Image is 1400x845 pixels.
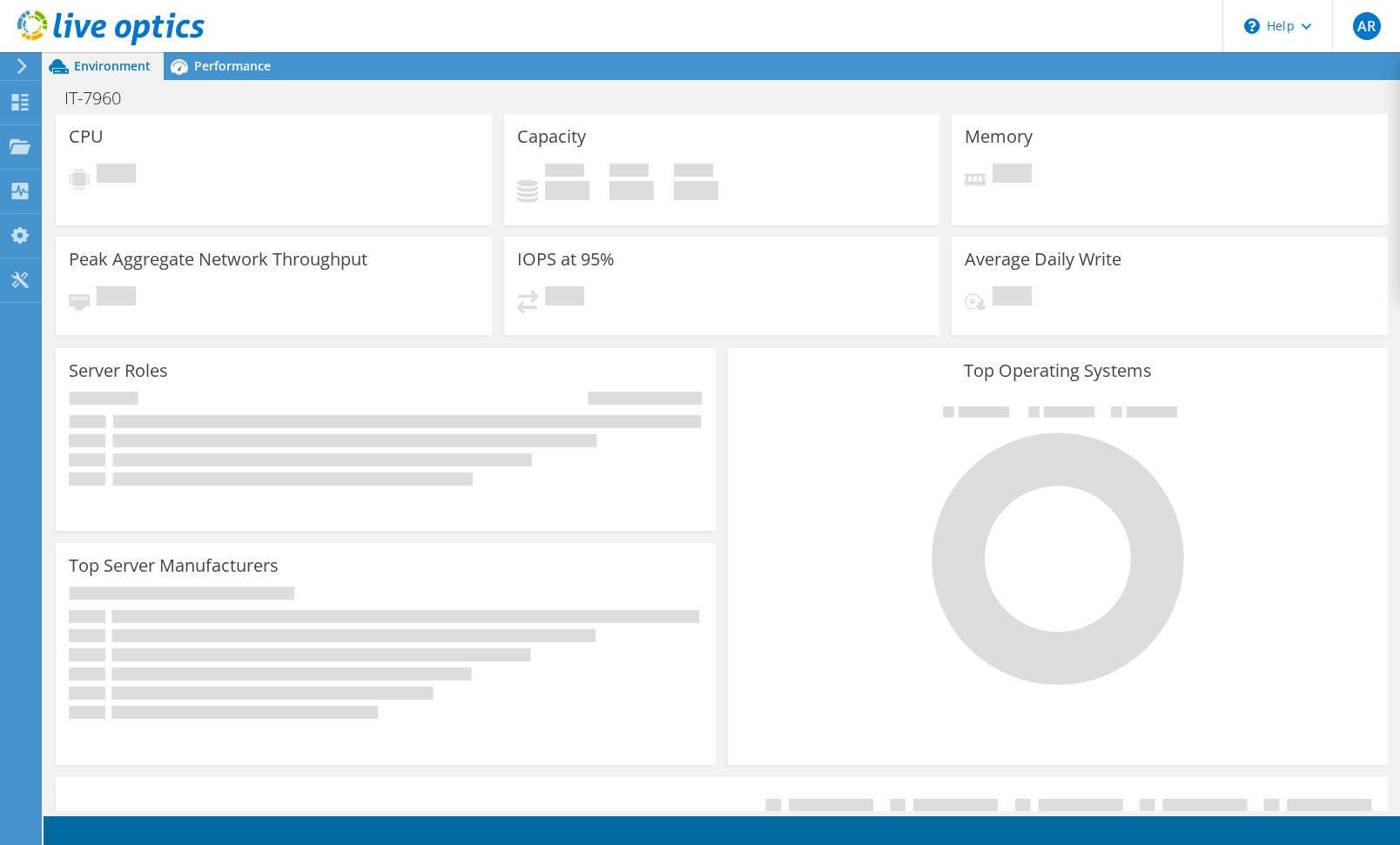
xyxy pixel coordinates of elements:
[57,89,148,108] h1: IT-7960
[965,127,1033,146] h3: Memory
[965,250,1121,269] h3: Average Daily Write
[194,57,271,74] span: Performance
[97,164,136,187] span: Pending
[74,57,151,74] span: Environment
[97,286,136,310] span: Pending
[993,286,1032,310] span: Pending
[69,127,104,146] h3: CPU
[674,181,718,200] h4: 0 GiB
[609,164,649,181] span: Free
[545,181,589,200] h4: 0 GiB
[517,250,615,269] h3: IOPS at 95%
[69,556,279,575] h3: Top Server Manufacturers
[69,361,168,380] h3: Server Roles
[545,164,584,181] span: Used
[517,127,586,146] h3: Capacity
[1353,12,1381,40] span: AR
[545,286,584,310] span: Pending
[1244,18,1260,34] svg: \n
[609,181,654,200] h4: 0 GiB
[741,361,1375,380] h3: Top Operating Systems
[993,164,1032,187] span: Pending
[674,164,713,181] span: Total
[69,250,367,269] h3: Peak Aggregate Network Throughput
